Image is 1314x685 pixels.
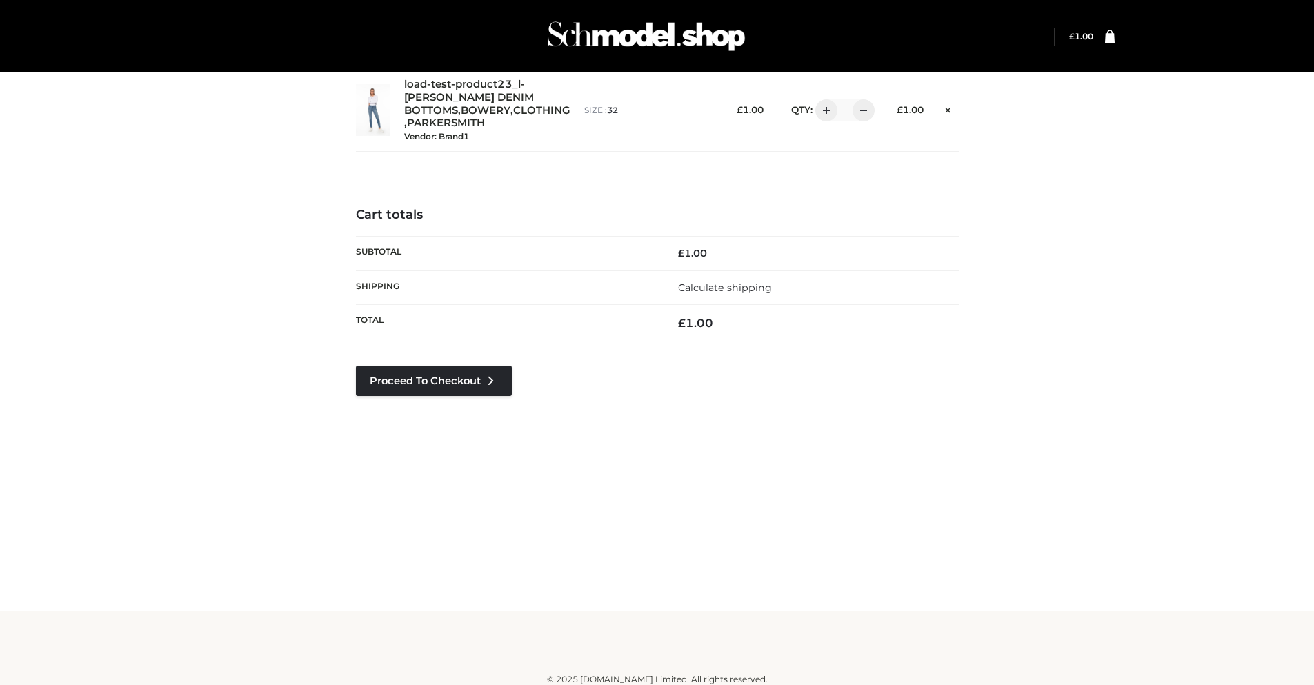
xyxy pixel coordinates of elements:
a: Remove this item [937,100,958,118]
a: BOTTOMS [404,104,458,117]
span: £ [737,104,743,115]
bdi: 1.00 [1069,31,1093,41]
bdi: 1.00 [737,104,764,115]
a: CLOTHING [513,104,570,117]
bdi: 1.00 [678,316,713,330]
img: Schmodel Admin 964 [543,9,750,63]
a: £1.00 [1069,31,1093,41]
bdi: 1.00 [678,247,707,259]
span: £ [678,247,684,259]
th: Total [356,304,657,341]
img: load-test-product23_l-PARKER SMITH DENIM - 32 [356,84,390,136]
h4: Cart totals [356,208,959,223]
a: PARKERSMITH [407,117,485,130]
a: Proceed to Checkout [356,366,512,396]
small: Vendor: Brand1 [404,131,469,141]
span: 32 [607,105,618,115]
th: Subtotal [356,237,657,270]
th: Shipping [356,270,657,304]
span: £ [897,104,903,115]
span: £ [1069,31,1075,41]
p: size : [584,104,709,117]
bdi: 1.00 [897,104,924,115]
span: £ [678,316,686,330]
a: load-test-product23_l-[PERSON_NAME] DENIM [404,78,554,104]
a: BOWERY [461,104,510,117]
a: Calculate shipping [678,281,772,294]
div: , , , [404,78,570,143]
div: QTY: [777,99,870,121]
